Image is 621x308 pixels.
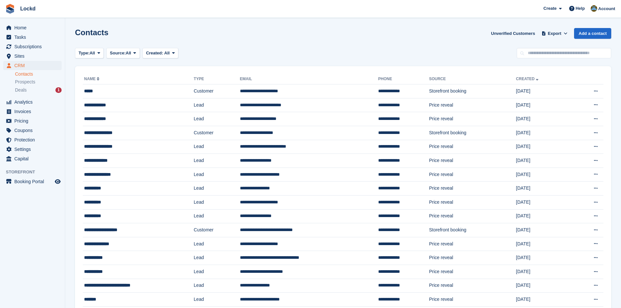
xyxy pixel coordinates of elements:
a: menu [3,97,62,107]
th: Type [194,74,240,84]
td: Price reveal [429,182,516,196]
td: Price reveal [429,195,516,209]
span: Analytics [14,97,53,107]
td: Lead [194,279,240,293]
span: Source: [110,50,126,56]
span: Pricing [14,116,53,125]
span: Booking Portal [14,177,53,186]
td: [DATE] [516,223,571,237]
img: Paul Budding [591,5,597,12]
a: Deals 1 [15,87,62,94]
td: Lead [194,237,240,251]
span: Subscriptions [14,42,53,51]
span: Protection [14,135,53,144]
td: Price reveal [429,293,516,307]
td: Price reveal [429,112,516,126]
td: [DATE] [516,98,571,112]
td: Lead [194,251,240,265]
a: menu [3,23,62,32]
button: Export [540,28,569,39]
span: All [126,50,131,56]
span: Account [598,6,615,12]
td: Lead [194,140,240,154]
td: Lead [194,265,240,279]
span: Type: [79,50,90,56]
a: menu [3,126,62,135]
a: Prospects [15,79,62,85]
td: [DATE] [516,251,571,265]
td: [DATE] [516,195,571,209]
a: menu [3,33,62,42]
td: [DATE] [516,168,571,182]
td: Lead [194,293,240,307]
td: Storefront booking [429,126,516,140]
a: menu [3,61,62,70]
td: Lead [194,98,240,112]
span: Settings [14,145,53,154]
a: menu [3,42,62,51]
td: Lead [194,195,240,209]
td: Price reveal [429,98,516,112]
a: Lockd [18,3,38,14]
span: Export [548,30,561,37]
span: Deals [15,87,27,93]
span: All [90,50,95,56]
td: Price reveal [429,168,516,182]
div: 1 [55,87,62,93]
td: [DATE] [516,209,571,223]
td: [DATE] [516,140,571,154]
a: menu [3,154,62,163]
td: Lead [194,154,240,168]
a: Name [84,77,101,81]
td: Storefront booking [429,223,516,237]
td: Price reveal [429,209,516,223]
td: [DATE] [516,182,571,196]
td: Customer [194,223,240,237]
a: menu [3,135,62,144]
td: [DATE] [516,112,571,126]
span: All [164,51,170,55]
td: Price reveal [429,140,516,154]
span: Create [543,5,556,12]
td: [DATE] [516,279,571,293]
th: Email [240,74,378,84]
td: Price reveal [429,279,516,293]
a: Contacts [15,71,62,77]
a: Created [516,77,540,81]
td: Price reveal [429,251,516,265]
img: stora-icon-8386f47178a22dfd0bd8f6a31ec36ba5ce8667c1dd55bd0f319d3a0aa187defe.svg [5,4,15,14]
a: Preview store [54,178,62,185]
span: Storefront [6,169,65,175]
td: Lead [194,209,240,223]
a: Add a contact [574,28,611,39]
span: Invoices [14,107,53,116]
td: [DATE] [516,126,571,140]
a: menu [3,177,62,186]
button: Source: All [106,48,140,59]
button: Type: All [75,48,104,59]
td: Lead [194,182,240,196]
span: Prospects [15,79,35,85]
a: Unverified Customers [488,28,538,39]
td: [DATE] [516,265,571,279]
td: [DATE] [516,154,571,168]
td: Storefront booking [429,84,516,98]
span: Created: [146,51,163,55]
td: Price reveal [429,154,516,168]
td: Customer [194,84,240,98]
td: Lead [194,112,240,126]
a: menu [3,145,62,154]
span: Tasks [14,33,53,42]
a: menu [3,107,62,116]
span: CRM [14,61,53,70]
span: Coupons [14,126,53,135]
td: [DATE] [516,293,571,307]
td: Price reveal [429,237,516,251]
td: [DATE] [516,84,571,98]
td: Lead [194,168,240,182]
td: Price reveal [429,265,516,279]
button: Created: All [142,48,178,59]
h1: Contacts [75,28,109,37]
a: menu [3,51,62,61]
th: Phone [378,74,429,84]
